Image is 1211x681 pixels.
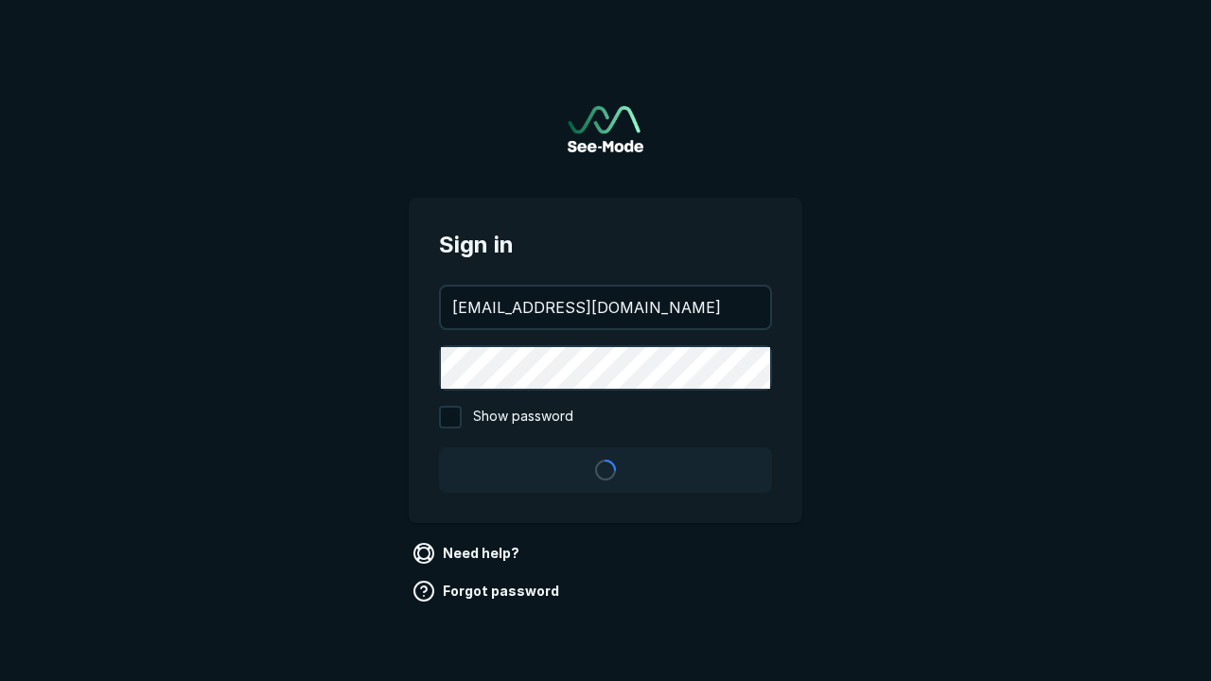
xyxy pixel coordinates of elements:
span: Sign in [439,228,772,262]
span: Show password [473,406,573,428]
a: Go to sign in [568,106,643,152]
input: your@email.com [441,287,770,328]
img: See-Mode Logo [568,106,643,152]
a: Forgot password [409,576,567,606]
a: Need help? [409,538,527,568]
